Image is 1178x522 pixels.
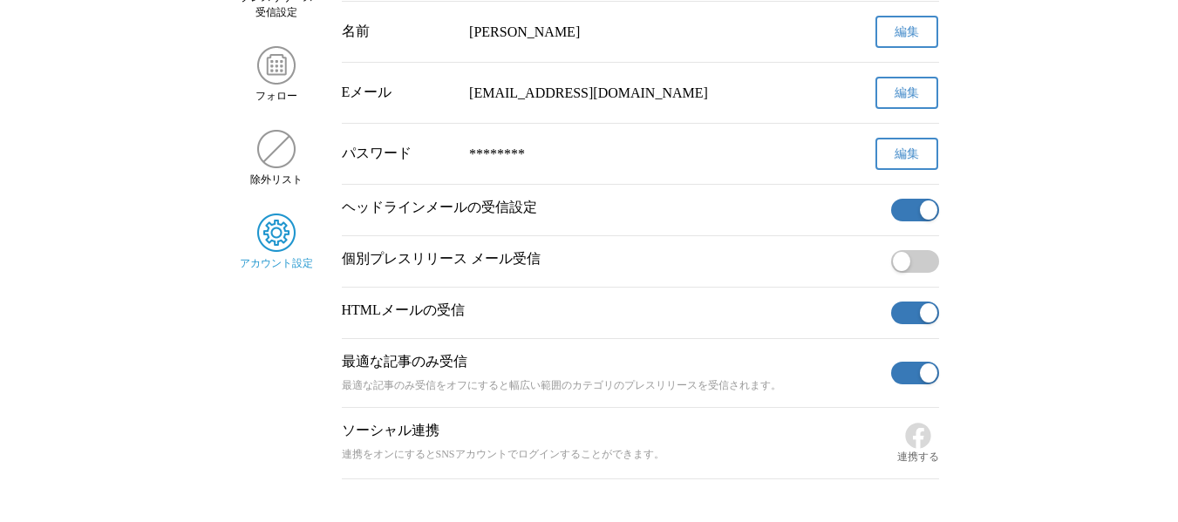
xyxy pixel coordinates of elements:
[240,46,314,104] a: フォローフォロー
[240,256,313,271] span: アカウント設定
[257,130,296,168] img: 除外リスト
[257,214,296,252] img: アカウント設定
[240,214,314,271] a: アカウント設定アカウント設定
[342,84,456,102] div: Eメール
[342,353,884,371] p: 最適な記事のみ受信
[904,422,932,450] img: Facebook
[875,138,938,170] button: 編集
[897,422,939,464] button: 連携する
[895,24,919,40] span: 編集
[897,450,939,464] span: 連携する
[342,378,884,393] p: 最適な記事のみ受信をオフにすると幅広い範囲のカテゴリのプレスリリースを受信されます。
[257,46,296,85] img: フォロー
[250,173,303,187] span: 除外リスト
[342,145,456,163] div: パスワード
[342,250,884,268] p: 個別プレスリリース メール受信
[342,302,884,320] p: HTMLメールの受信
[240,130,314,187] a: 除外リスト除外リスト
[342,447,890,462] p: 連携をオンにするとSNSアカウントでログインすることができます。
[875,77,938,109] button: 編集
[342,422,890,440] p: ソーシャル連携
[469,85,811,101] div: [EMAIL_ADDRESS][DOMAIN_NAME]
[255,89,297,104] span: フォロー
[342,23,456,41] div: 名前
[895,146,919,162] span: 編集
[895,85,919,101] span: 編集
[469,24,811,40] div: [PERSON_NAME]
[875,16,938,48] button: 編集
[342,199,884,217] p: ヘッドラインメールの受信設定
